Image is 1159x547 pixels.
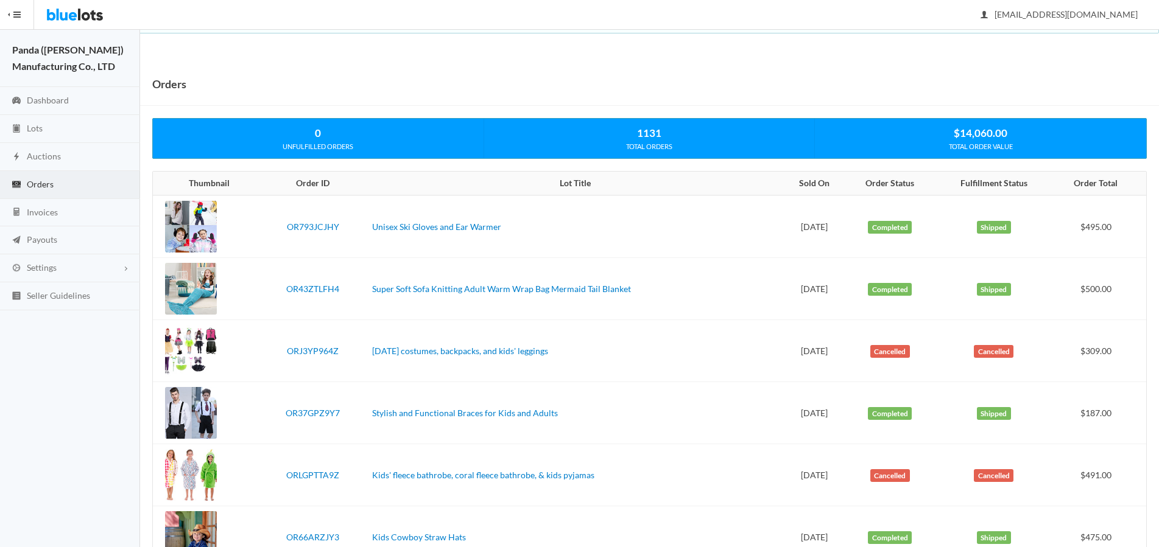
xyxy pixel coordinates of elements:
[783,444,845,506] td: [DATE]
[286,532,339,542] a: OR66ARZJY3
[315,127,321,139] strong: 0
[372,470,594,480] a: Kids' fleece bathrobe, coral fleece bathrobe, & kids pyjamas
[10,124,23,135] ion-icon: clipboard
[977,531,1011,545] label: Shipped
[10,235,23,246] ion-icon: paper plane
[27,207,58,217] span: Invoices
[783,195,845,258] td: [DATE]
[1052,258,1146,320] td: $500.00
[259,172,367,196] th: Order ID
[868,283,912,296] label: Completed
[372,346,548,356] a: [DATE] costumes, backpacks, and kids' leggings
[286,470,339,480] a: ORLGPTTA9Z
[152,75,186,93] h1: Orders
[845,172,934,196] th: Order Status
[372,408,558,418] a: Stylish and Functional Braces for Kids and Adults
[974,345,1013,358] label: Cancelled
[10,96,23,107] ion-icon: speedometer
[27,179,54,189] span: Orders
[637,127,661,139] strong: 1131
[367,172,783,196] th: Lot Title
[287,221,339,232] a: OR793JCJHY
[10,179,23,191] ion-icon: cash
[1052,320,1146,382] td: $309.00
[783,258,845,320] td: [DATE]
[935,172,1053,196] th: Fulfillment Status
[12,44,124,72] strong: Panda ([PERSON_NAME]) Manufacturing Co., LTD
[287,346,339,356] a: ORJ3YP964Z
[783,172,845,196] th: Sold On
[783,382,845,444] td: [DATE]
[286,408,340,418] a: OR37GPZ9Y7
[978,10,990,21] ion-icon: person
[868,531,912,545] label: Completed
[981,9,1138,19] span: [EMAIL_ADDRESS][DOMAIN_NAME]
[815,141,1146,152] div: TOTAL ORDER VALUE
[1052,382,1146,444] td: $187.00
[977,221,1011,234] label: Shipped
[286,284,339,294] a: OR43ZTLFH4
[27,95,69,105] span: Dashboard
[10,263,23,274] ion-icon: cog
[27,262,57,273] span: Settings
[153,141,484,152] div: UNFULFILLED ORDERS
[27,290,90,301] span: Seller Guidelines
[372,221,501,232] a: Unisex Ski Gloves and Ear Warmer
[27,151,61,161] span: Auctions
[153,172,259,196] th: Thumbnail
[954,127,1007,139] strong: $14,060.00
[1052,195,1146,258] td: $495.00
[977,283,1011,296] label: Shipped
[870,345,910,358] label: Cancelled
[868,221,912,234] label: Completed
[1052,172,1146,196] th: Order Total
[372,532,466,542] a: Kids Cowboy Straw Hats
[870,469,910,483] label: Cancelled
[977,407,1011,420] label: Shipped
[783,320,845,382] td: [DATE]
[1052,444,1146,506] td: $491.00
[27,123,43,133] span: Lots
[10,207,23,218] ion-icon: calculator
[868,407,912,420] label: Completed
[27,234,57,245] span: Payouts
[974,469,1013,483] label: Cancelled
[10,152,23,163] ion-icon: flash
[10,291,23,302] ion-icon: list box
[372,284,631,294] a: Super Soft Sofa Knitting Adult Warm Wrap Bag Mermaid Tail Blanket
[484,141,815,152] div: TOTAL ORDERS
